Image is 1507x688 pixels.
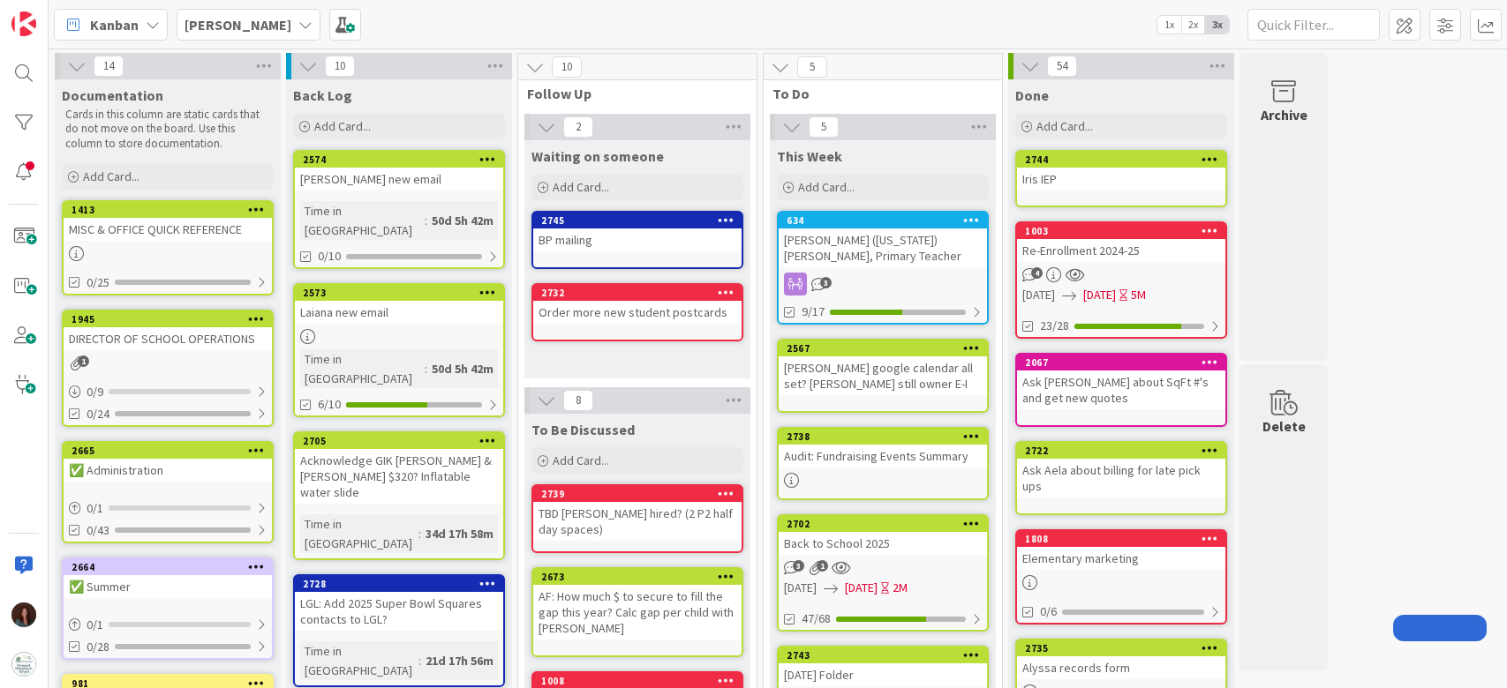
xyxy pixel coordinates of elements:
span: : [418,651,421,670]
div: 2735Alyssa records form [1017,640,1225,679]
a: 634[PERSON_NAME] ([US_STATE]) [PERSON_NAME], Primary Teacher9/17 [777,211,989,325]
div: Acknowledge GIK [PERSON_NAME] & [PERSON_NAME] $320? Inflatable water slide [295,449,503,504]
span: 5 [809,116,839,138]
a: 2067Ask [PERSON_NAME] about SqFt #'s and get new quotes [1015,353,1227,427]
div: 2732 [541,287,742,299]
div: 2673AF: How much $ to secure to fill the gap this year? Calc gap per child with [PERSON_NAME] [533,569,742,639]
div: Time in [GEOGRAPHIC_DATA] [300,201,425,240]
div: Order more new student postcards [533,301,742,324]
div: 2743 [787,649,987,662]
span: 0 / 1 [87,616,103,634]
div: 1808 [1025,533,1225,545]
span: 0/6 [1040,602,1057,621]
a: 2665✅ Administration0/10/43 [62,441,274,543]
div: 1945 [72,313,272,325]
div: 2067 [1017,355,1225,370]
div: Time in [GEOGRAPHIC_DATA] [300,514,418,553]
div: 2M [893,579,908,597]
div: 2743 [779,647,987,663]
span: [DATE] [784,579,817,597]
div: 2728 [303,578,503,590]
div: Laiana new email [295,301,503,324]
div: 2745 [541,214,742,227]
a: 1808Elementary marketing0/6 [1015,529,1227,624]
div: 0/1 [64,497,272,520]
div: Re-Enrollment 2024-25 [1017,239,1225,262]
div: 1003 [1025,225,1225,237]
a: 2722Ask Aela about billing for late pick ups [1015,441,1227,515]
span: 9/17 [802,303,825,321]
div: 0/9 [64,381,272,403]
span: [DATE] [1022,286,1055,304]
span: 3 [793,560,804,572]
div: 2705 [303,435,503,447]
div: 1008 [541,675,742,687]
a: 1413MISC & OFFICE QUICK REFERENCE0/25 [62,200,274,295]
div: 2745 [533,213,742,228]
div: 2739TBD [PERSON_NAME] hired? (2 P2 half day spaces) [533,486,742,541]
div: 2744Iris IEP [1017,152,1225,191]
div: 2739 [541,488,742,500]
div: BP mailing [533,228,742,251]
div: 50d 5h 42m [427,211,498,230]
p: Cards in this column are static cards that do not move on the board. Use this column to store doc... [65,108,270,151]
input: Quick Filter... [1247,9,1380,41]
div: 1808Elementary marketing [1017,531,1225,570]
div: Ask Aela about billing for late pick ups [1017,459,1225,497]
div: 2722 [1025,445,1225,457]
div: 5M [1131,286,1146,304]
div: [PERSON_NAME] google calendar all set? [PERSON_NAME] still owner E-I [779,356,987,395]
img: RF [11,602,36,627]
a: 2574[PERSON_NAME] new emailTime in [GEOGRAPHIC_DATA]:50d 5h 42m0/10 [293,150,505,269]
div: 2574 [303,153,503,166]
span: 10 [325,56,355,77]
div: 2705 [295,433,503,449]
div: 2067Ask [PERSON_NAME] about SqFt #'s and get new quotes [1017,355,1225,409]
div: 2739 [533,486,742,502]
div: Time in [GEOGRAPHIC_DATA] [300,349,425,388]
div: Ask [PERSON_NAME] about SqFt #'s and get new quotes [1017,370,1225,409]
div: 1003Re-Enrollment 2024-25 [1017,223,1225,262]
span: : [418,524,421,543]
div: Back to School 2025 [779,532,987,555]
div: 2745BP mailing [533,213,742,251]
div: LGL: Add 2025 Super Bowl Squares contacts to LGL? [295,592,503,631]
div: 2574 [295,152,503,168]
div: 2567[PERSON_NAME] google calendar all set? [PERSON_NAME] still owner E-I [779,340,987,395]
div: 2722Ask Aela about billing for late pick ups [1017,443,1225,497]
span: 0/25 [87,273,109,292]
div: 1808 [1017,531,1225,547]
a: 1945DIRECTOR OF SCHOOL OPERATIONS0/90/24 [62,310,274,427]
div: 1945DIRECTOR OF SCHOOL OPERATIONS [64,311,272,350]
span: 5 [797,56,827,78]
div: 1413MISC & OFFICE QUICK REFERENCE [64,202,272,241]
a: 2744Iris IEP [1015,150,1227,207]
span: 0 / 9 [87,383,103,401]
a: 2673AF: How much $ to secure to fill the gap this year? Calc gap per child with [PERSON_NAME] [531,567,743,657]
div: [PERSON_NAME] ([US_STATE]) [PERSON_NAME], Primary Teacher [779,228,987,267]
a: 2702Back to School 2025[DATE][DATE]2M47/68 [777,514,989,632]
div: 2738Audit: Fundraising Events Summary [779,429,987,467]
div: 2744 [1025,153,1225,166]
div: 2743[DATE] Folder [779,647,987,686]
a: 2738Audit: Fundraising Events Summary [777,427,989,500]
span: 6/10 [318,395,341,414]
div: 2738 [779,429,987,445]
a: 2732Order more new student postcards [531,283,743,341]
span: 1 [817,560,828,572]
div: 2702Back to School 2025 [779,516,987,555]
div: 2665✅ Administration [64,443,272,482]
div: 21d 17h 56m [421,651,498,670]
div: 2732Order more new student postcards [533,285,742,324]
span: 14 [94,56,124,77]
div: Delete [1262,415,1306,437]
a: 2573Laiana new emailTime in [GEOGRAPHIC_DATA]:50d 5h 42m6/10 [293,283,505,417]
span: Follow Up [527,85,735,102]
div: 2665 [64,443,272,459]
div: [DATE] Folder [779,663,987,686]
div: 2664 [64,559,272,575]
span: Add Card... [553,452,609,468]
div: 2728 [295,576,503,592]
a: 2664✅ Summer0/10/28 [62,557,274,660]
span: : [425,359,427,378]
